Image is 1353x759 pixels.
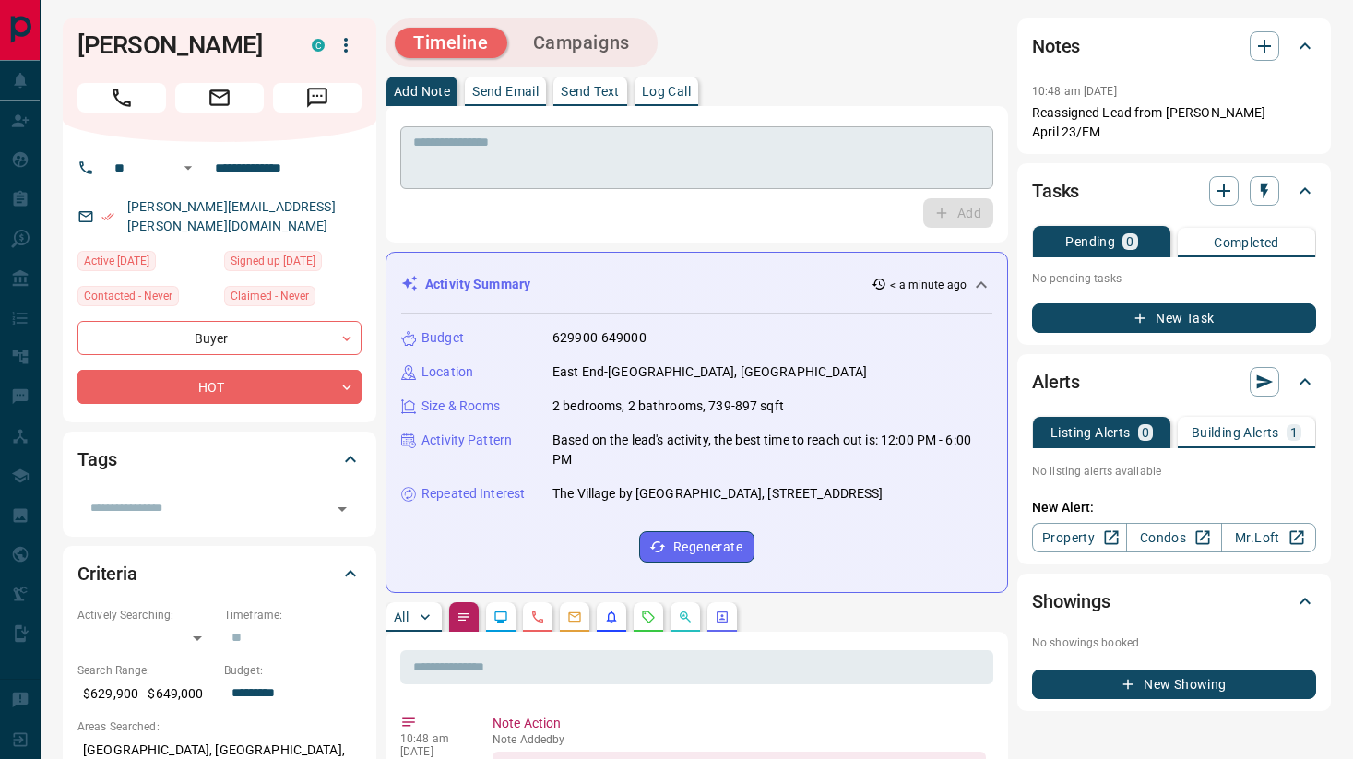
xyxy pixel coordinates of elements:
[1032,169,1316,213] div: Tasks
[77,30,284,60] h1: [PERSON_NAME]
[493,714,986,733] p: Note Action
[400,732,465,745] p: 10:48 am
[642,85,691,98] p: Log Call
[1032,587,1110,616] h2: Showings
[231,252,315,270] span: Signed up [DATE]
[515,28,648,58] button: Campaigns
[77,559,137,588] h2: Criteria
[1032,85,1117,98] p: 10:48 am [DATE]
[84,252,149,270] span: Active [DATE]
[552,328,647,348] p: 629900-649000
[1192,426,1279,439] p: Building Alerts
[1050,426,1131,439] p: Listing Alerts
[273,83,362,113] span: Message
[890,277,967,293] p: < a minute ago
[1126,523,1221,552] a: Condos
[1032,498,1316,517] p: New Alert:
[1032,360,1316,404] div: Alerts
[421,431,512,450] p: Activity Pattern
[421,484,525,504] p: Repeated Interest
[224,607,362,623] p: Timeframe:
[231,287,309,305] span: Claimed - Never
[530,610,545,624] svg: Calls
[715,610,730,624] svg: Agent Actions
[552,397,784,416] p: 2 bedrooms, 2 bathrooms, 739-897 sqft
[77,551,362,596] div: Criteria
[552,484,884,504] p: The Village by [GEOGRAPHIC_DATA], [STREET_ADDRESS]
[1214,236,1279,249] p: Completed
[312,39,325,52] div: condos.ca
[77,662,215,679] p: Search Range:
[1032,176,1079,206] h2: Tasks
[395,28,507,58] button: Timeline
[457,610,471,624] svg: Notes
[175,83,264,113] span: Email
[1032,463,1316,480] p: No listing alerts available
[77,607,215,623] p: Actively Searching:
[329,496,355,522] button: Open
[177,157,199,179] button: Open
[1221,523,1316,552] a: Mr.Loft
[1032,670,1316,699] button: New Showing
[1032,265,1316,292] p: No pending tasks
[493,733,986,746] p: Note Added by
[1032,103,1316,142] p: Reassigned Lead from [PERSON_NAME] April 23/EM
[472,85,539,98] p: Send Email
[101,210,114,223] svg: Email Verified
[127,199,336,233] a: [PERSON_NAME][EMAIL_ADDRESS][PERSON_NAME][DOMAIN_NAME]
[1126,235,1133,248] p: 0
[421,362,473,382] p: Location
[1032,367,1080,397] h2: Alerts
[1032,634,1316,651] p: No showings booked
[493,610,508,624] svg: Lead Browsing Activity
[394,85,450,98] p: Add Note
[77,679,215,709] p: $629,900 - $649,000
[77,321,362,355] div: Buyer
[1032,303,1316,333] button: New Task
[77,251,215,277] div: Tue Aug 12 2025
[421,397,501,416] p: Size & Rooms
[1032,579,1316,623] div: Showings
[77,718,362,735] p: Areas Searched:
[400,745,465,758] p: [DATE]
[224,662,362,679] p: Budget:
[1032,24,1316,68] div: Notes
[641,610,656,624] svg: Requests
[421,328,464,348] p: Budget
[77,370,362,404] div: HOT
[84,287,172,305] span: Contacted - Never
[77,83,166,113] span: Call
[561,85,620,98] p: Send Text
[1032,523,1127,552] a: Property
[224,251,362,277] div: Sat Apr 20 2013
[567,610,582,624] svg: Emails
[1290,426,1298,439] p: 1
[604,610,619,624] svg: Listing Alerts
[1065,235,1115,248] p: Pending
[678,610,693,624] svg: Opportunities
[1142,426,1149,439] p: 0
[552,431,992,469] p: Based on the lead's activity, the best time to reach out is: 12:00 PM - 6:00 PM
[552,362,867,382] p: East End-[GEOGRAPHIC_DATA], [GEOGRAPHIC_DATA]
[77,437,362,481] div: Tags
[1032,31,1080,61] h2: Notes
[394,611,409,623] p: All
[77,445,116,474] h2: Tags
[425,275,530,294] p: Activity Summary
[401,267,992,302] div: Activity Summary< a minute ago
[639,531,754,563] button: Regenerate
